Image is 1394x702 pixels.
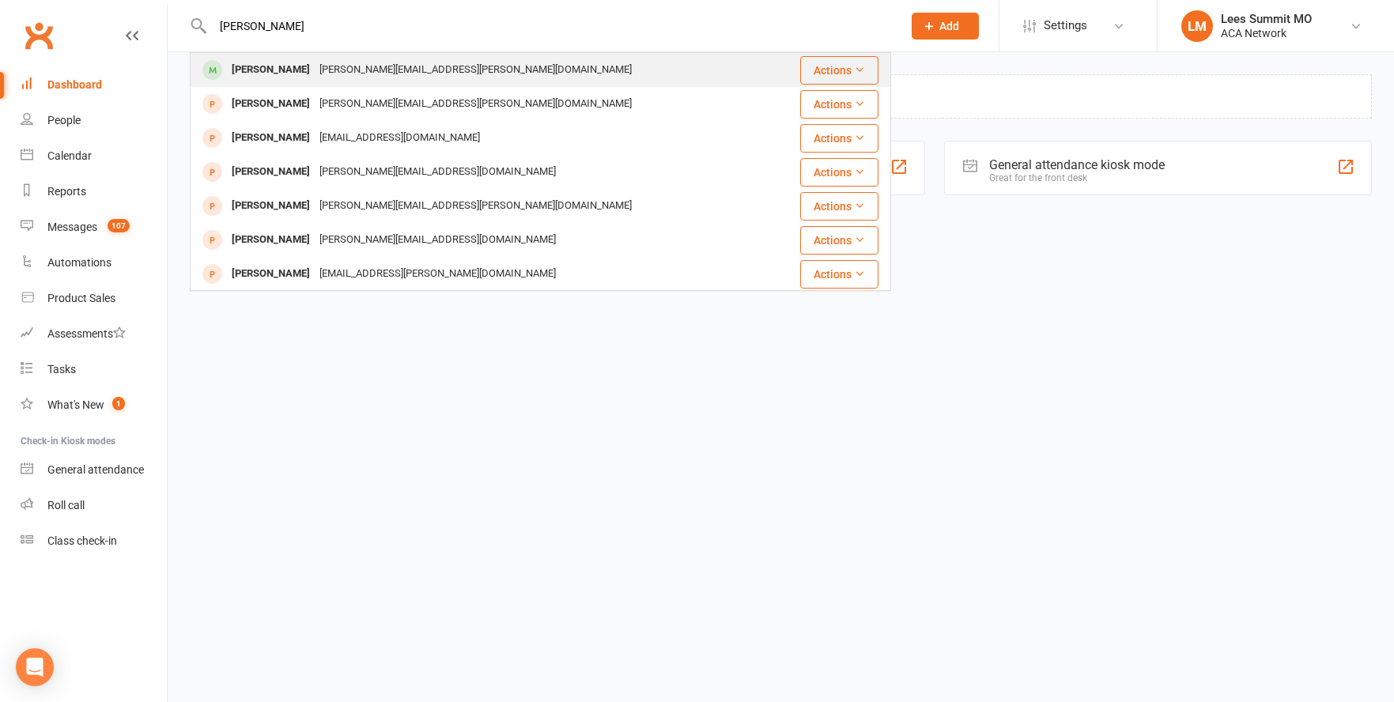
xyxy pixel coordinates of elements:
[21,209,167,245] a: Messages 107
[47,221,97,233] div: Messages
[19,16,59,55] a: Clubworx
[989,157,1165,172] div: General attendance kiosk mode
[315,58,637,81] div: [PERSON_NAME][EMAIL_ADDRESS][PERSON_NAME][DOMAIN_NAME]
[47,256,111,269] div: Automations
[315,160,561,183] div: [PERSON_NAME][EMAIL_ADDRESS][DOMAIN_NAME]
[21,281,167,316] a: Product Sales
[47,499,85,511] div: Roll call
[47,534,117,547] div: Class check-in
[227,160,315,183] div: [PERSON_NAME]
[1044,8,1087,43] span: Settings
[21,523,167,559] a: Class kiosk mode
[16,648,54,686] div: Open Intercom Messenger
[315,262,561,285] div: [EMAIL_ADDRESS][PERSON_NAME][DOMAIN_NAME]
[227,58,315,81] div: [PERSON_NAME]
[989,172,1165,183] div: Great for the front desk
[800,124,878,153] button: Actions
[227,262,315,285] div: [PERSON_NAME]
[21,488,167,523] a: Roll call
[21,352,167,387] a: Tasks
[21,67,167,103] a: Dashboard
[912,13,979,40] button: Add
[21,138,167,174] a: Calendar
[1221,26,1312,40] div: ACA Network
[21,174,167,209] a: Reports
[227,92,315,115] div: [PERSON_NAME]
[208,15,891,37] input: Search...
[227,228,315,251] div: [PERSON_NAME]
[800,56,878,85] button: Actions
[315,92,637,115] div: [PERSON_NAME][EMAIL_ADDRESS][PERSON_NAME][DOMAIN_NAME]
[315,228,561,251] div: [PERSON_NAME][EMAIL_ADDRESS][DOMAIN_NAME]
[1221,12,1312,26] div: Lees Summit MO
[47,398,104,411] div: What's New
[108,219,130,232] span: 107
[47,363,76,376] div: Tasks
[47,463,144,476] div: General attendance
[21,245,167,281] a: Automations
[47,185,86,198] div: Reports
[47,78,102,91] div: Dashboard
[21,316,167,352] a: Assessments
[315,194,637,217] div: [PERSON_NAME][EMAIL_ADDRESS][PERSON_NAME][DOMAIN_NAME]
[227,126,315,149] div: [PERSON_NAME]
[21,103,167,138] a: People
[112,397,125,410] span: 1
[47,149,92,162] div: Calendar
[47,292,115,304] div: Product Sales
[21,387,167,423] a: What's New1
[800,226,878,255] button: Actions
[227,194,315,217] div: [PERSON_NAME]
[47,114,81,126] div: People
[800,90,878,119] button: Actions
[21,452,167,488] a: General attendance kiosk mode
[800,260,878,289] button: Actions
[1181,10,1213,42] div: LM
[800,158,878,187] button: Actions
[800,192,878,221] button: Actions
[315,126,485,149] div: [EMAIL_ADDRESS][DOMAIN_NAME]
[939,20,959,32] span: Add
[47,327,126,340] div: Assessments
